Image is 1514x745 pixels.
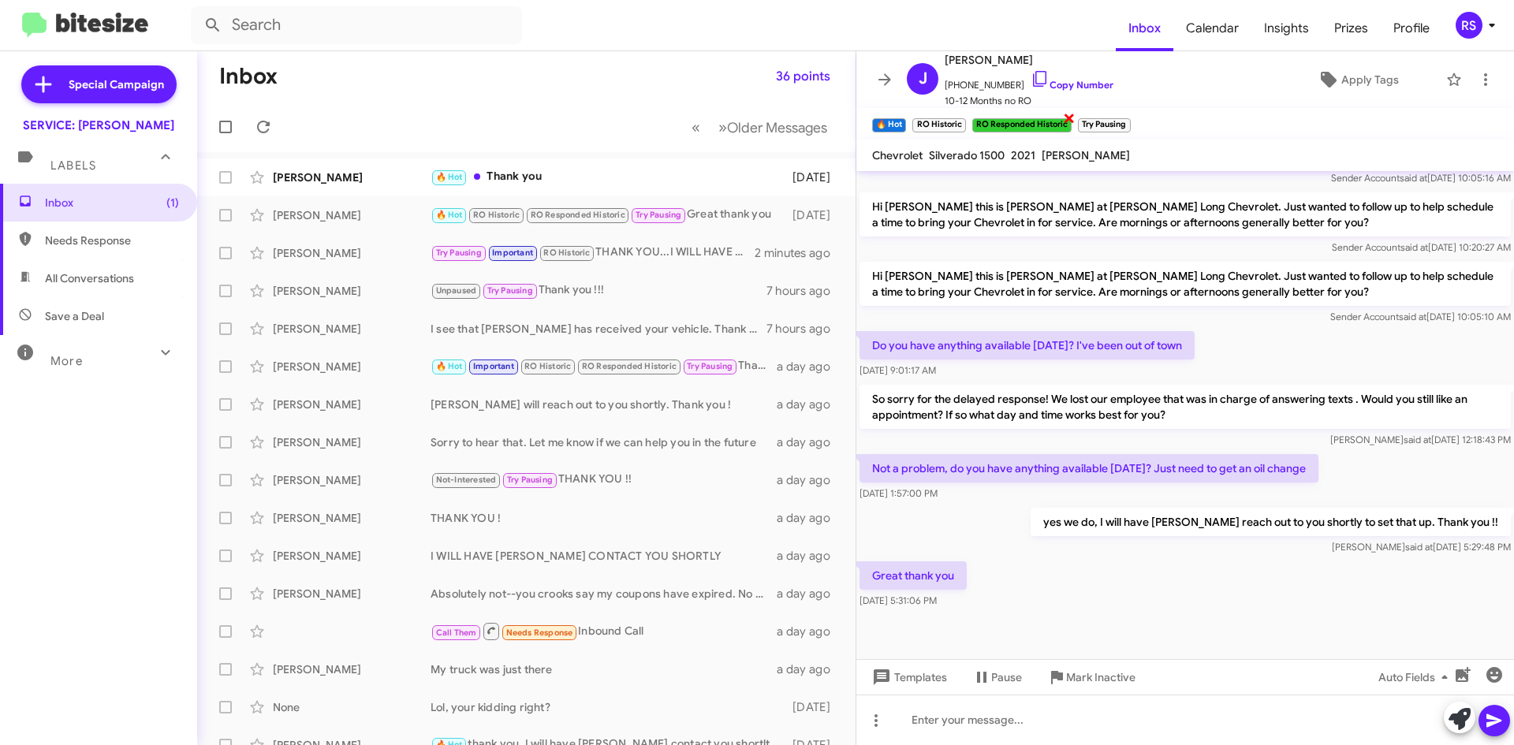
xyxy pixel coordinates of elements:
[1400,241,1428,253] span: said at
[1042,148,1130,162] span: [PERSON_NAME]
[687,361,733,371] span: Try Pausing
[1116,6,1173,51] a: Inbox
[860,364,936,376] span: [DATE] 9:01:17 AM
[1277,65,1438,94] button: Apply Tags
[273,472,431,488] div: [PERSON_NAME]
[919,66,927,91] span: J
[1173,6,1251,51] span: Calendar
[431,397,777,412] div: [PERSON_NAME] will reach out to you shortly. Thank you !
[431,699,785,715] div: Lol, your kidding right?
[1332,541,1511,553] span: [PERSON_NAME] [DATE] 5:29:48 PM
[856,663,960,691] button: Templates
[431,321,766,337] div: I see that [PERSON_NAME] has received your vehicle. Thank you !
[45,195,179,210] span: Inbox
[1330,434,1511,445] span: [PERSON_NAME] [DATE] 12:18:43 PM
[45,270,134,286] span: All Conversations
[777,661,843,677] div: a day ago
[191,6,522,44] input: Search
[945,50,1113,69] span: [PERSON_NAME]
[860,594,937,606] span: [DATE] 5:31:06 PM
[860,262,1511,306] p: Hi [PERSON_NAME] this is [PERSON_NAME] at [PERSON_NAME] Long Chevrolet. Just wanted to follow up ...
[912,118,965,132] small: RO Historic
[1378,663,1454,691] span: Auto Fields
[273,245,431,261] div: [PERSON_NAME]
[785,207,843,223] div: [DATE]
[507,475,553,485] span: Try Pausing
[436,172,463,182] span: 🔥 Hot
[1078,118,1130,132] small: Try Pausing
[273,169,431,185] div: [PERSON_NAME]
[436,475,497,485] span: Not-Interested
[50,354,83,368] span: More
[431,471,777,489] div: THANK YOU !!
[436,248,482,258] span: Try Pausing
[872,148,923,162] span: Chevrolet
[431,621,777,641] div: Inbound Call
[543,248,590,258] span: RO Historic
[636,210,681,220] span: Try Pausing
[763,62,843,91] button: 36 points
[1031,508,1511,536] p: yes we do, I will have [PERSON_NAME] reach out to you shortly to set that up. Thank you !!
[1405,541,1433,553] span: said at
[431,586,777,602] div: Absolutely not--you crooks say my coupons have expired. No one told me they expired
[777,624,843,639] div: a day ago
[524,361,571,371] span: RO Historic
[1322,6,1381,51] a: Prizes
[431,661,777,677] div: My truck was just there
[273,510,431,526] div: [PERSON_NAME]
[972,118,1072,132] small: RO Responded Historic
[1404,434,1431,445] span: said at
[860,385,1511,429] p: So sorry for the delayed response! We lost our employee that was in charge of answering texts . W...
[766,283,843,299] div: 7 hours ago
[431,168,785,186] div: Thank you
[473,361,514,371] span: Important
[777,359,843,374] div: a day ago
[929,148,1005,162] span: Silverado 1500
[273,359,431,374] div: [PERSON_NAME]
[436,210,463,220] span: 🔥 Hot
[777,472,843,488] div: a day ago
[431,357,777,375] div: Thank you. Let us know if we can help.
[531,210,625,220] span: RO Responded Historic
[506,628,573,638] span: Needs Response
[860,192,1511,237] p: Hi [PERSON_NAME] this is [PERSON_NAME] at [PERSON_NAME] Long Chevrolet. Just wanted to follow up ...
[50,158,96,173] span: Labels
[1063,108,1076,127] span: ×
[219,64,278,89] h1: Inbox
[1035,663,1148,691] button: Mark Inactive
[785,699,843,715] div: [DATE]
[431,206,785,224] div: Great thank you
[1381,6,1442,51] a: Profile
[945,69,1113,93] span: [PHONE_NUMBER]
[1399,311,1426,322] span: said at
[431,548,777,564] div: I WILL HAVE [PERSON_NAME] CONTACT YOU SHORTLY
[273,434,431,450] div: [PERSON_NAME]
[45,308,104,324] span: Save a Deal
[777,397,843,412] div: a day ago
[785,169,843,185] div: [DATE]
[431,244,755,262] div: THANK YOU...I WILL HAVE [PERSON_NAME] REACH OUT TO YOU
[777,586,843,602] div: a day ago
[273,321,431,337] div: [PERSON_NAME]
[1066,663,1135,691] span: Mark Inactive
[860,561,967,590] p: Great thank you
[273,283,431,299] div: [PERSON_NAME]
[431,434,777,450] div: Sorry to hear that. Let me know if we can help you in the future
[273,586,431,602] div: [PERSON_NAME]
[21,65,177,103] a: Special Campaign
[273,699,431,715] div: None
[709,111,837,143] button: Next
[960,663,1035,691] button: Pause
[1366,663,1467,691] button: Auto Fields
[1011,148,1035,162] span: 2021
[869,663,947,691] span: Templates
[1251,6,1322,51] a: Insights
[1031,79,1113,91] a: Copy Number
[487,285,533,296] span: Try Pausing
[431,510,777,526] div: THANK YOU !
[777,434,843,450] div: a day ago
[683,111,837,143] nav: Page navigation example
